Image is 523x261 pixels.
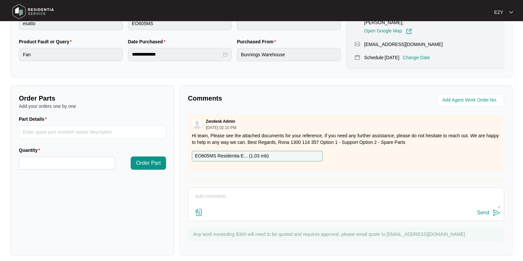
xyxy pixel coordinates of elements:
[19,116,50,122] label: Part Details
[494,9,503,16] p: EZY
[19,125,166,139] input: Part Details
[19,38,74,45] label: Product Fault or Query
[477,210,489,216] div: Send
[493,209,501,217] img: send-icon.svg
[237,17,341,30] input: Serial Number
[188,94,341,103] p: Comments
[19,94,166,103] p: Order Parts
[206,119,235,124] p: Zendesk Admin
[509,11,513,14] img: dropdown arrow
[354,41,360,47] img: map-pin
[193,231,501,238] p: Any work exceeding $300 will need to be quoted and requires approval, please email quote to [EMAI...
[192,119,202,129] img: user.svg
[364,28,412,34] a: Open Google Map
[131,156,166,170] button: Order Part
[128,17,232,30] input: Product Model
[132,51,222,58] input: Date Purchased
[354,54,360,60] img: map-pin
[206,126,236,130] p: [DATE] 02:10 PM
[19,48,123,61] input: Product Fault or Query
[136,159,161,167] span: Order Part
[19,17,123,30] input: Brand
[128,38,168,45] label: Date Purchased
[406,28,412,34] img: Link-External
[237,38,279,45] label: Purchased From
[364,41,443,48] p: [EMAIL_ADDRESS][DOMAIN_NAME]
[195,208,203,216] img: file-attachment-doc.svg
[19,147,43,153] label: Quantity
[19,157,115,169] input: Quantity
[364,54,399,61] p: Schedule: [DATE]
[195,152,269,160] p: EO605MS Residentia E... ( 1.03 mb )
[237,48,341,61] input: Purchased From
[403,54,430,61] p: Change Date
[19,103,166,109] p: Add your orders one by one
[442,96,500,104] input: Add Agent Work Order No.
[192,132,500,146] p: Hi team, Please see the attached documents for your reference. If you need any further assistance...
[10,2,56,22] img: residentia service logo
[477,208,501,217] button: Send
